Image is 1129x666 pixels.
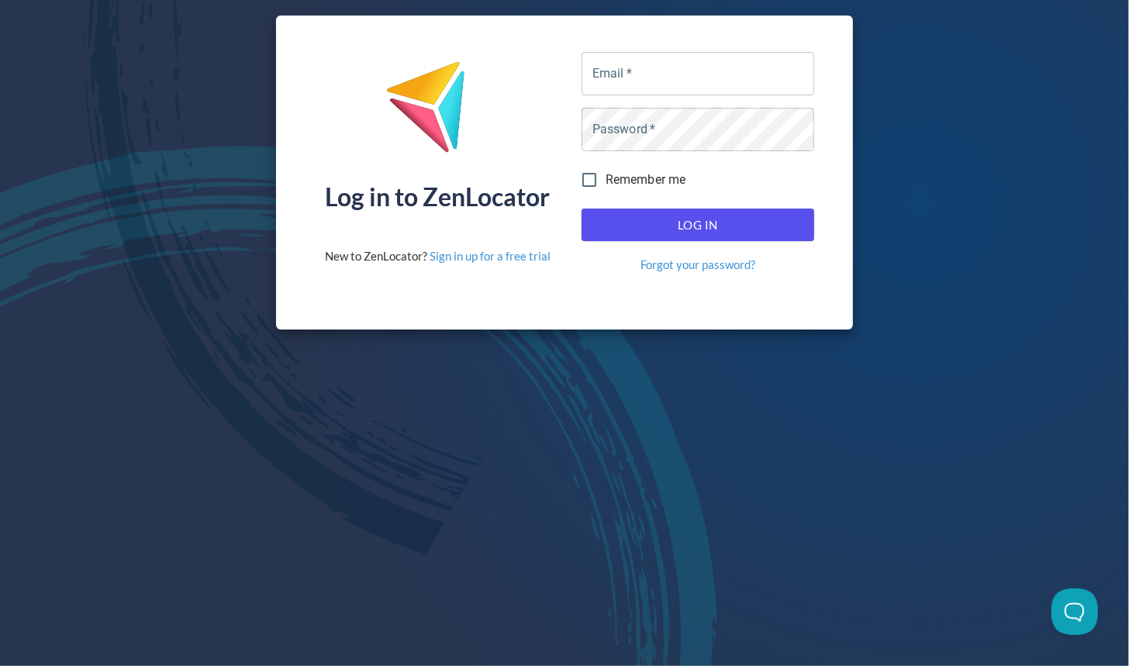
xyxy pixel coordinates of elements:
span: Log In [599,215,797,235]
div: Log in to ZenLocator [325,185,550,209]
input: name@company.com [582,52,814,95]
button: Log In [582,209,814,241]
img: ZenLocator [385,60,489,165]
a: Forgot your password? [640,257,755,273]
iframe: Toggle Customer Support [1051,588,1098,635]
div: New to ZenLocator? [325,248,551,264]
a: Sign in up for a free trial [430,249,551,263]
span: Remember me [606,171,686,189]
